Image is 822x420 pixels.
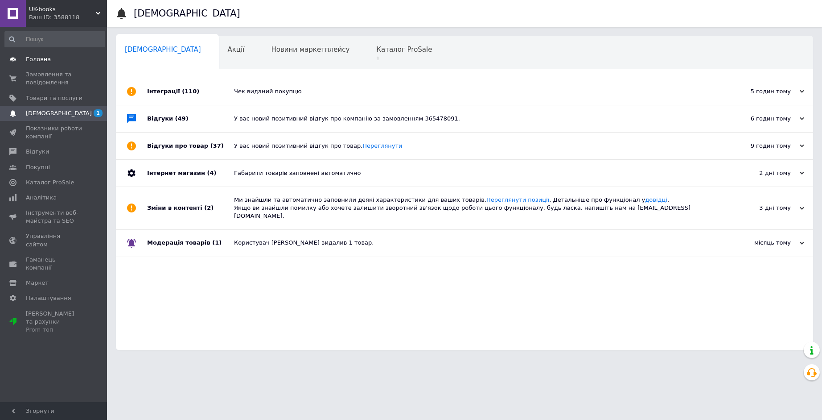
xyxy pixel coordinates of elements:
div: Габарити товарів заповнені автоматично [234,169,715,177]
div: Ваш ID: 3588118 [29,13,107,21]
span: (2) [204,204,214,211]
span: Інструменти веб-майстра та SEO [26,209,82,225]
span: 1 [94,109,103,117]
span: (1) [212,239,222,246]
span: Новини маркетплейсу [271,46,349,54]
h1: [DEMOGRAPHIC_DATA] [134,8,240,19]
div: У вас новий позитивний відгук про товар. [234,142,715,150]
span: 1 [376,55,432,62]
div: місяць тому [715,239,804,247]
span: Показники роботи компанії [26,125,82,141]
span: Товари та послуги [26,94,82,102]
input: Пошук [4,31,105,47]
div: 3 дні тому [715,204,804,212]
div: Інтернет магазин [147,160,234,187]
span: Головна [26,55,51,63]
span: Каталог ProSale [376,46,432,54]
span: [DEMOGRAPHIC_DATA] [125,46,201,54]
div: 9 годин тому [715,142,804,150]
span: Налаштування [26,294,71,302]
span: Управління сайтом [26,232,82,248]
div: У вас новий позитивний відгук про компанію за замовленням 365478091. [234,115,715,123]
span: [DEMOGRAPHIC_DATA] [26,109,92,117]
a: Переглянути [362,142,402,149]
a: довідці [645,196,667,203]
div: Відгуки про товар [147,133,234,159]
div: Модерація товарів [147,230,234,257]
span: (49) [175,115,189,122]
span: Каталог ProSale [26,179,74,187]
div: 2 дні тому [715,169,804,177]
div: Зміни в контенті [147,187,234,229]
div: 5 годин тому [715,87,804,96]
span: (4) [207,170,216,176]
span: [PERSON_NAME] та рахунки [26,310,82,334]
span: UK-books [29,5,96,13]
span: Гаманець компанії [26,256,82,272]
div: 6 годин тому [715,115,804,123]
span: Відгуки [26,148,49,156]
div: Користувач [PERSON_NAME] видалив 1 товар. [234,239,715,247]
div: Prom топ [26,326,82,334]
div: Ми знайшли та автоматично заповнили деякі характеристики для ваших товарів. . Детальніше про функ... [234,196,715,220]
span: (37) [210,142,224,149]
a: Переглянути позиції [486,196,549,203]
span: Аналітика [26,194,57,202]
span: Замовлення та повідомлення [26,71,82,87]
span: Покупці [26,163,50,171]
div: Інтеграції [147,78,234,105]
div: Чек виданий покупцю [234,87,715,96]
div: Відгуки [147,105,234,132]
span: Акції [228,46,245,54]
span: (110) [182,88,199,95]
span: Маркет [26,279,49,287]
